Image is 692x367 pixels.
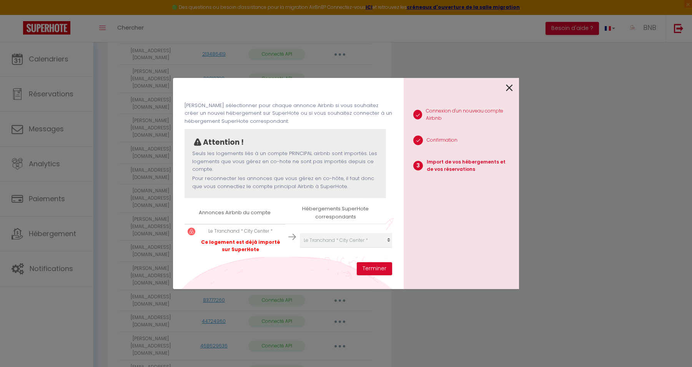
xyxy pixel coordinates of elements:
p: Connexion d'un nouveau compte Airbnb [426,107,513,122]
p: Ce logement est déjà importé sur SuperHote [199,239,282,253]
th: Hébergements SuperHote correspondants [285,202,386,224]
p: Pour reconnecter les annonces que vous gérez en co-hôte, il faut donc que vous connectiez le comp... [192,175,378,190]
p: Confirmation [427,137,457,144]
p: Attention ! [203,137,244,148]
p: [PERSON_NAME] sélectionner pour chaque annonce Airbnb si vous souhaitez créer un nouvel hébergeme... [185,102,392,125]
th: Annonces Airbnb du compte [185,202,285,224]
span: 3 [413,161,423,170]
p: Le Tranchand * City Center * [199,228,282,235]
p: Seuls les logements liés à un compte PRINCIPAL airbnb sont importés. Les logements que vous gérez... [192,150,378,173]
button: Ouvrir le widget de chat LiveChat [6,3,29,26]
p: Import de vos hébergements et de vos réservations [427,159,513,173]
button: Terminer [357,262,392,275]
